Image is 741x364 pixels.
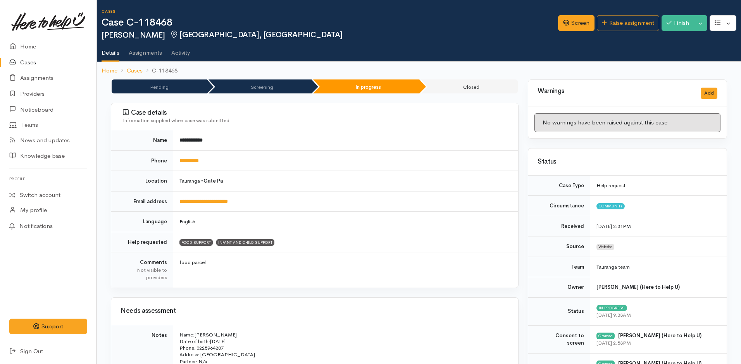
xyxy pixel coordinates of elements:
span: Tauranga team [596,264,630,270]
li: Screening [209,79,312,93]
td: Help requested [111,232,173,252]
div: [DATE] 9:33AM [596,311,717,319]
span: [GEOGRAPHIC_DATA], [GEOGRAPHIC_DATA] [170,30,343,40]
h3: Status [538,158,717,166]
td: Language [111,212,173,232]
td: food parcel [173,252,518,288]
span: Community [596,203,625,209]
td: Source [528,236,590,257]
span: FOOD SUPPORT [179,239,213,245]
p: [GEOGRAPHIC_DATA] [179,351,509,358]
b: Gate Pa [203,178,223,184]
span: Name: [179,331,195,338]
li: Closed [421,79,518,93]
li: C-118468 [143,66,177,75]
span: Tauranga » [179,178,223,184]
h3: Warnings [538,88,691,95]
a: Home [102,66,117,75]
li: In progress [313,79,419,93]
td: Help request [590,176,727,196]
li: Pending [112,79,207,93]
td: Phone [111,150,173,171]
a: Activity [171,39,190,61]
div: Granted [596,333,615,339]
button: Finish [662,15,694,31]
a: Cases [127,66,143,75]
td: Received [528,216,590,236]
span: INFANT AND CHILD SUPPORT [216,239,274,245]
nav: breadcrumb [97,62,741,80]
span: Date of birth: [179,338,210,345]
td: Case Type [528,176,590,196]
td: Circumstance [528,196,590,216]
span: In progress [596,305,627,311]
td: Status [528,297,590,325]
h1: Case C-118468 [102,17,558,28]
div: [DATE] 2:53PM [596,339,717,347]
span: Address: [179,351,200,358]
td: Location [111,171,173,191]
div: No warnings have been raised against this case [534,113,720,132]
time: [DATE] 2:31PM [596,223,631,229]
div: Not visible to providers [121,266,167,281]
b: [PERSON_NAME] (Here to Help U) [618,332,701,339]
td: Email address [111,191,173,212]
h6: Cases [102,9,558,14]
td: English [173,212,518,232]
td: Team [528,257,590,277]
a: Raise assignment [597,15,659,31]
td: Owner [528,277,590,298]
b: [PERSON_NAME] (Here to Help U) [596,284,680,290]
button: Add [701,88,717,99]
a: Assignments [129,39,162,61]
td: Consent to screen [528,325,590,353]
a: Details [102,39,119,62]
td: Comments [111,252,173,288]
td: Name [111,130,173,150]
span: Website [596,244,614,250]
a: Screen [558,15,595,31]
h3: Case details [123,109,509,117]
p: [PERSON_NAME] [DATE] 0225964207 [179,331,509,352]
h3: Needs assessment [121,307,509,315]
h2: [PERSON_NAME] [102,31,558,40]
div: Information supplied when case was submitted [123,117,509,124]
h6: Profile [9,174,87,184]
button: Support [9,319,87,335]
span: Phone: [179,345,196,351]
